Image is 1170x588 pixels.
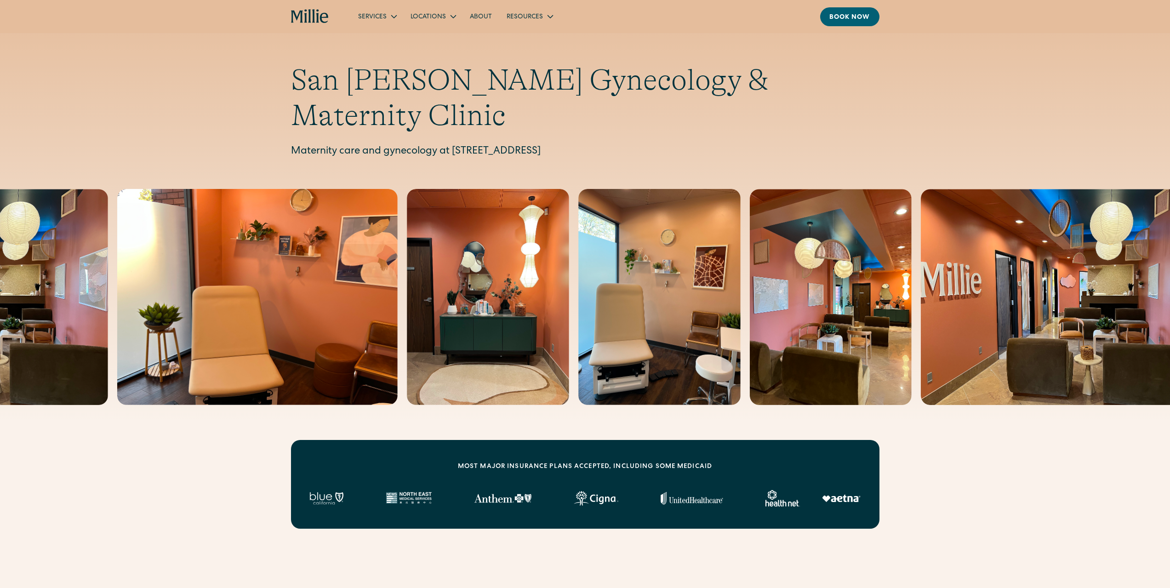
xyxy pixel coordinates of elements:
[291,63,879,133] h1: San [PERSON_NAME] Gynecology & Maternity Clinic
[462,9,499,24] a: About
[358,12,387,22] div: Services
[829,13,870,23] div: Book now
[499,9,559,24] div: Resources
[411,12,446,22] div: Locations
[507,12,543,22] div: Resources
[458,462,712,472] div: MOST MAJOR INSURANCE PLANS ACCEPTED, INCLUDING some MEDICAID
[822,495,861,502] img: Aetna logo
[386,492,432,505] img: North East Medical Services logo
[474,494,531,503] img: Anthem Logo
[309,492,343,505] img: Blue California logo
[574,491,618,506] img: Cigna logo
[403,9,462,24] div: Locations
[291,144,879,160] p: Maternity care and gynecology at [STREET_ADDRESS]
[765,490,800,507] img: Healthnet logo
[661,492,723,505] img: United Healthcare logo
[820,7,879,26] a: Book now
[291,9,329,24] a: home
[351,9,403,24] div: Services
